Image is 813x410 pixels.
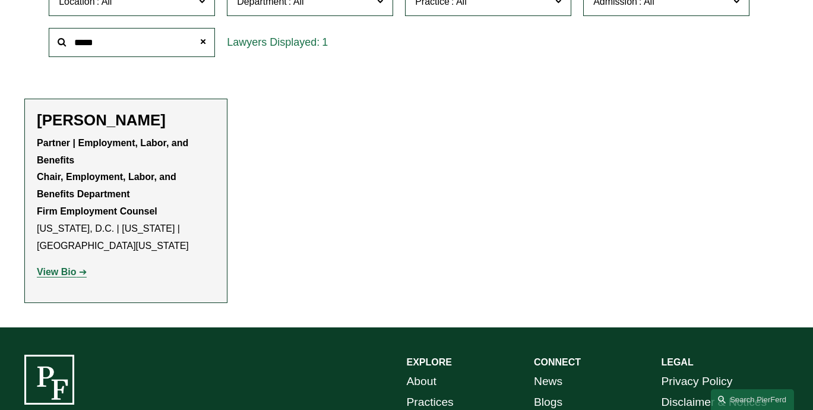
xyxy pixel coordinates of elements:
[37,135,215,255] p: [US_STATE], D.C. | [US_STATE] | [GEOGRAPHIC_DATA][US_STATE]
[407,371,436,392] a: About
[37,111,215,130] h2: [PERSON_NAME]
[407,357,452,367] strong: EXPLORE
[661,357,693,367] strong: LEGAL
[661,371,732,392] a: Privacy Policy
[37,267,87,277] a: View Bio
[534,371,562,392] a: News
[322,36,328,48] span: 1
[711,389,794,410] a: Search this site
[37,267,76,277] strong: View Bio
[37,138,191,216] strong: Partner | Employment, Labor, and Benefits Chair, Employment, Labor, and Benefits Department Firm ...
[534,357,581,367] strong: CONNECT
